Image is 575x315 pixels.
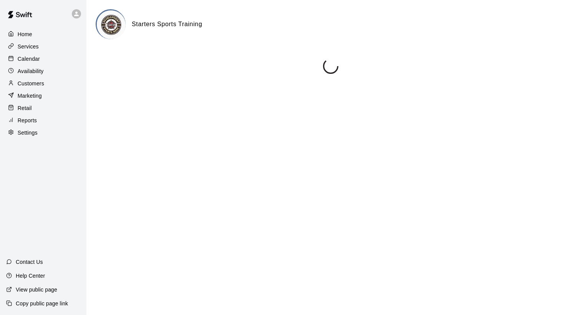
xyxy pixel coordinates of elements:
a: Availability [6,65,80,77]
p: Services [18,43,39,50]
a: Reports [6,115,80,126]
a: Retail [6,102,80,114]
a: Calendar [6,53,80,65]
p: Customers [18,80,44,87]
p: Settings [18,129,38,137]
h6: Starters Sports Training [132,19,202,29]
p: Copy public page link [16,300,68,307]
a: Customers [6,78,80,89]
a: Marketing [6,90,80,102]
p: Calendar [18,55,40,63]
p: Home [18,30,32,38]
a: Services [6,41,80,52]
p: Help Center [16,272,45,280]
img: Starters Sports Training logo [97,10,126,39]
a: Home [6,28,80,40]
p: Availability [18,67,44,75]
p: Contact Us [16,258,43,266]
a: Settings [6,127,80,138]
p: Reports [18,117,37,124]
p: Marketing [18,92,42,100]
p: View public page [16,286,57,293]
p: Retail [18,104,32,112]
